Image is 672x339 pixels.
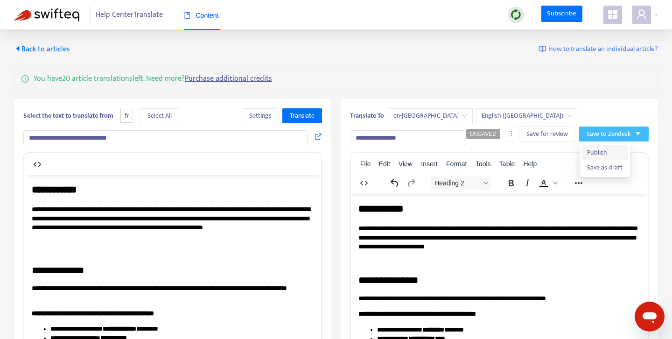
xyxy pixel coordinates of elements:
span: Help [523,160,537,168]
span: UNSAVED [470,131,497,137]
button: Undo [387,177,403,190]
span: View [399,160,413,168]
span: Save to Zendesk [587,129,631,139]
span: Publish [587,148,623,158]
button: Select All [140,108,179,123]
span: Save as draft [587,162,623,173]
button: Block Heading 2 [431,177,491,190]
img: image-link [539,45,546,53]
span: user [636,9,647,20]
span: Settings [249,111,272,121]
button: Translate [282,108,322,123]
span: Tools [476,160,491,168]
span: Select All [147,111,172,121]
iframe: Bouton de lancement de la fenêtre de messagerie [635,302,665,332]
span: Edit [379,160,390,168]
button: Redo [403,177,419,190]
a: Subscribe [541,6,582,22]
span: Help Center Translate [96,6,163,24]
img: 33549341630865 [7,192,228,307]
button: Settings [242,108,279,123]
b: Translate To [350,110,384,121]
a: Purchase additional credits [185,72,272,85]
span: info-circle [21,73,29,83]
span: File [360,160,371,168]
span: en-gb [393,109,467,123]
span: Save for review [526,129,568,139]
span: Translate [290,111,315,121]
button: Italic [519,177,535,190]
span: caret-left [14,45,21,52]
span: book [184,12,190,19]
button: Reveal or hide additional toolbar items [571,177,587,190]
span: Format [446,160,467,168]
span: Insert [421,160,437,168]
span: fr [120,108,133,123]
span: English (UK) [482,109,572,123]
button: more [508,127,515,141]
img: Swifteq [14,8,79,21]
span: Heading 2 [434,179,480,187]
button: Save for review [519,127,575,141]
b: Select the text to translate from [23,110,113,121]
span: Back to articles [14,43,70,56]
span: How to translate an individual article? [548,44,658,55]
span: caret-down [635,130,641,137]
button: Bold [503,177,519,190]
a: How to translate an individual article? [539,44,658,55]
div: Text color Black [536,177,559,190]
img: sync.dc5367851b00ba804db3.png [510,9,522,21]
p: You have 20 article translations left. Need more? [34,73,272,85]
button: Save to Zendeskcaret-down [579,127,649,141]
span: appstore [607,9,618,20]
span: Table [499,160,515,168]
span: Content [184,12,219,19]
img: 33549341630865 [7,174,228,289]
span: more [508,130,515,137]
